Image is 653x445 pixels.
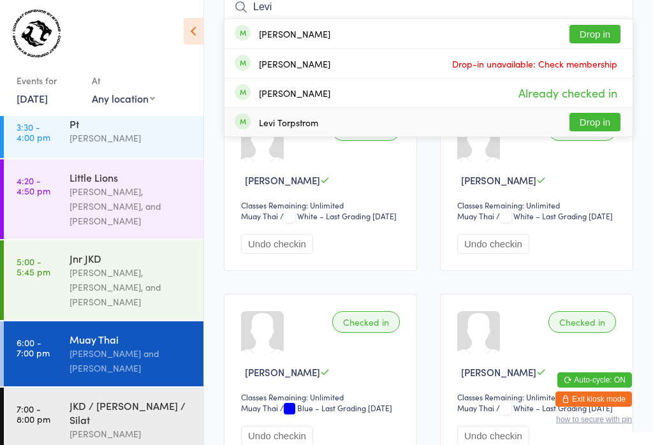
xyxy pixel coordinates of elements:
[457,402,494,413] div: Muay Thai
[332,311,400,333] div: Checked in
[70,346,193,376] div: [PERSON_NAME] and [PERSON_NAME]
[457,391,620,402] div: Classes Remaining: Unlimited
[461,365,536,379] span: [PERSON_NAME]
[92,91,155,105] div: Any location
[259,29,330,39] div: [PERSON_NAME]
[70,265,193,309] div: [PERSON_NAME], [PERSON_NAME], and [PERSON_NAME]
[241,200,404,210] div: Classes Remaining: Unlimited
[548,311,616,333] div: Checked in
[245,173,320,187] span: [PERSON_NAME]
[4,106,203,158] a: 3:30 -4:00 pmPt[PERSON_NAME]
[557,372,632,388] button: Auto-cycle: ON
[70,184,193,228] div: [PERSON_NAME], [PERSON_NAME], and [PERSON_NAME]
[555,391,632,407] button: Exit kiosk mode
[17,256,50,277] time: 5:00 - 5:45 pm
[515,82,620,104] span: Already checked in
[70,117,193,131] div: Pt
[461,173,536,187] span: [PERSON_NAME]
[259,88,330,98] div: [PERSON_NAME]
[70,332,193,346] div: Muay Thai
[259,117,318,128] div: Levi Torpstrom
[4,159,203,239] a: 4:20 -4:50 pmLittle Lions[PERSON_NAME], [PERSON_NAME], and [PERSON_NAME]
[457,234,529,254] button: Undo checkin
[280,402,392,413] span: / Blue – Last Grading [DATE]
[70,398,193,427] div: JKD / [PERSON_NAME] / Silat
[70,251,193,265] div: Jnr JKD
[259,59,330,69] div: [PERSON_NAME]
[70,427,193,441] div: [PERSON_NAME]
[17,337,50,358] time: 6:00 - 7:00 pm
[17,91,48,105] a: [DATE]
[457,210,494,221] div: Muay Thai
[70,170,193,184] div: Little Lions
[556,415,632,424] button: how to secure with pin
[241,391,404,402] div: Classes Remaining: Unlimited
[92,70,155,91] div: At
[496,402,613,413] span: / White – Last Grading [DATE]
[280,210,397,221] span: / White – Last Grading [DATE]
[241,234,313,254] button: Undo checkin
[4,240,203,320] a: 5:00 -5:45 pmJnr JKD[PERSON_NAME], [PERSON_NAME], and [PERSON_NAME]
[245,365,320,379] span: [PERSON_NAME]
[17,404,50,424] time: 7:00 - 8:00 pm
[496,210,613,221] span: / White – Last Grading [DATE]
[457,200,620,210] div: Classes Remaining: Unlimited
[569,113,620,131] button: Drop in
[241,402,278,413] div: Muay Thai
[241,210,278,221] div: Muay Thai
[70,131,193,145] div: [PERSON_NAME]
[4,321,203,386] a: 6:00 -7:00 pmMuay Thai[PERSON_NAME] and [PERSON_NAME]
[17,175,50,196] time: 4:20 - 4:50 pm
[17,70,79,91] div: Events for
[17,122,50,142] time: 3:30 - 4:00 pm
[569,25,620,43] button: Drop in
[13,10,61,57] img: Combat Defence Systems
[449,54,620,73] span: Drop-in unavailable: Check membership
